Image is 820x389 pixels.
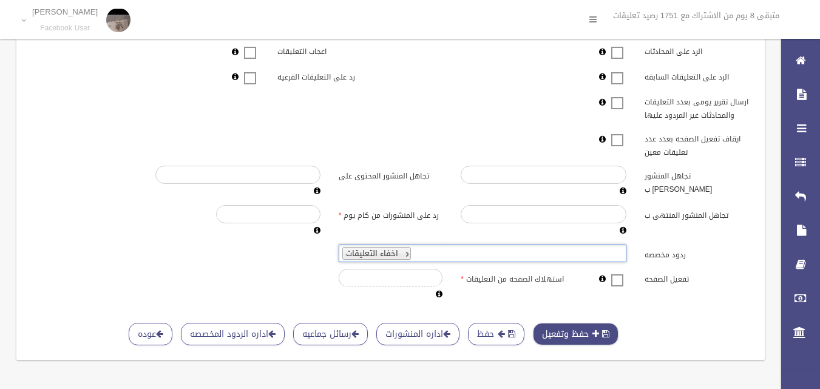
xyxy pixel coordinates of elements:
[268,42,391,59] label: اعجاب التعليقات
[32,7,98,16] p: [PERSON_NAME]
[635,92,758,123] label: ارسال تقرير يومى بعدد التعليقات والمحادثات غير المردود عليها
[452,269,574,286] label: استهلاك الصفحه من التعليقات
[293,323,368,345] a: رسائل جماعيه
[346,246,398,261] span: اخفاء التعليقات
[635,166,758,196] label: تجاهل المنشور [PERSON_NAME] ب
[635,42,758,59] label: الرد على المحادثات
[330,166,452,183] label: تجاهل المنشور المحتوى على
[635,205,758,222] label: تجاهل المنشور المنتهى ب
[533,323,618,345] button: حفظ وتفعيل
[376,323,459,345] a: اداره المنشورات
[635,269,758,286] label: تفعيل الصفحه
[268,67,391,84] label: رد على التعليقات الفرعيه
[330,205,452,222] label: رد على المنشورات من كام يوم
[635,67,758,84] label: الرد على التعليقات السابقه
[635,129,758,159] label: ايقاف تفعيل الصفحه بعدد عدد تعليقات معين
[181,323,285,345] a: اداره الردود المخصصه
[635,245,758,262] label: ردود مخصصه
[468,323,524,345] button: حفظ
[32,24,98,33] small: Facebook User
[129,323,172,345] a: عوده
